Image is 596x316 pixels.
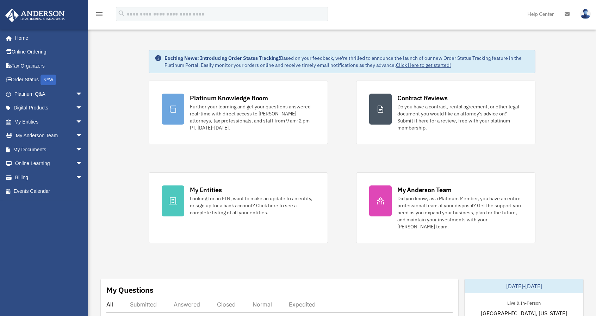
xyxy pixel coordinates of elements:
div: Did you know, as a Platinum Member, you have an entire professional team at your disposal? Get th... [397,195,522,230]
div: Answered [174,301,200,308]
a: My Anderson Team Did you know, as a Platinum Member, you have an entire professional team at your... [356,172,535,243]
a: Events Calendar [5,184,93,198]
div: Based on your feedback, we're thrilled to announce the launch of our new Order Status Tracking fe... [164,55,529,69]
div: My Anderson Team [397,185,452,194]
img: Anderson Advisors Platinum Portal [3,8,67,22]
a: My Documentsarrow_drop_down [5,143,93,157]
span: arrow_drop_down [76,87,90,101]
a: Online Ordering [5,45,93,59]
div: My Questions [106,285,154,295]
div: Further your learning and get your questions answered real-time with direct access to [PERSON_NAM... [190,103,315,131]
a: Order StatusNEW [5,73,93,87]
div: Expedited [289,301,316,308]
a: Click Here to get started! [396,62,451,68]
a: menu [95,12,104,18]
div: Closed [217,301,236,308]
a: My Entitiesarrow_drop_down [5,115,93,129]
i: menu [95,10,104,18]
div: Contract Reviews [397,94,448,102]
a: Home [5,31,90,45]
span: arrow_drop_down [76,143,90,157]
a: Tax Organizers [5,59,93,73]
div: Submitted [130,301,157,308]
div: Normal [253,301,272,308]
div: Looking for an EIN, want to make an update to an entity, or sign up for a bank account? Click her... [190,195,315,216]
div: [DATE]-[DATE] [465,279,583,293]
a: Online Learningarrow_drop_down [5,157,93,171]
div: Do you have a contract, rental agreement, or other legal document you would like an attorney's ad... [397,103,522,131]
strong: Exciting News: Introducing Order Status Tracking! [164,55,280,61]
a: Platinum Q&Aarrow_drop_down [5,87,93,101]
img: User Pic [580,9,591,19]
div: Live & In-Person [502,299,546,306]
a: My Entities Looking for an EIN, want to make an update to an entity, or sign up for a bank accoun... [149,172,328,243]
span: arrow_drop_down [76,101,90,115]
span: arrow_drop_down [76,157,90,171]
div: Platinum Knowledge Room [190,94,268,102]
span: arrow_drop_down [76,129,90,143]
a: Contract Reviews Do you have a contract, rental agreement, or other legal document you would like... [356,81,535,144]
a: Platinum Knowledge Room Further your learning and get your questions answered real-time with dire... [149,81,328,144]
a: My Anderson Teamarrow_drop_down [5,129,93,143]
i: search [118,10,125,17]
div: My Entities [190,185,222,194]
div: NEW [41,75,56,85]
div: All [106,301,113,308]
a: Digital Productsarrow_drop_down [5,101,93,115]
a: Billingarrow_drop_down [5,170,93,184]
span: arrow_drop_down [76,115,90,129]
span: arrow_drop_down [76,170,90,185]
